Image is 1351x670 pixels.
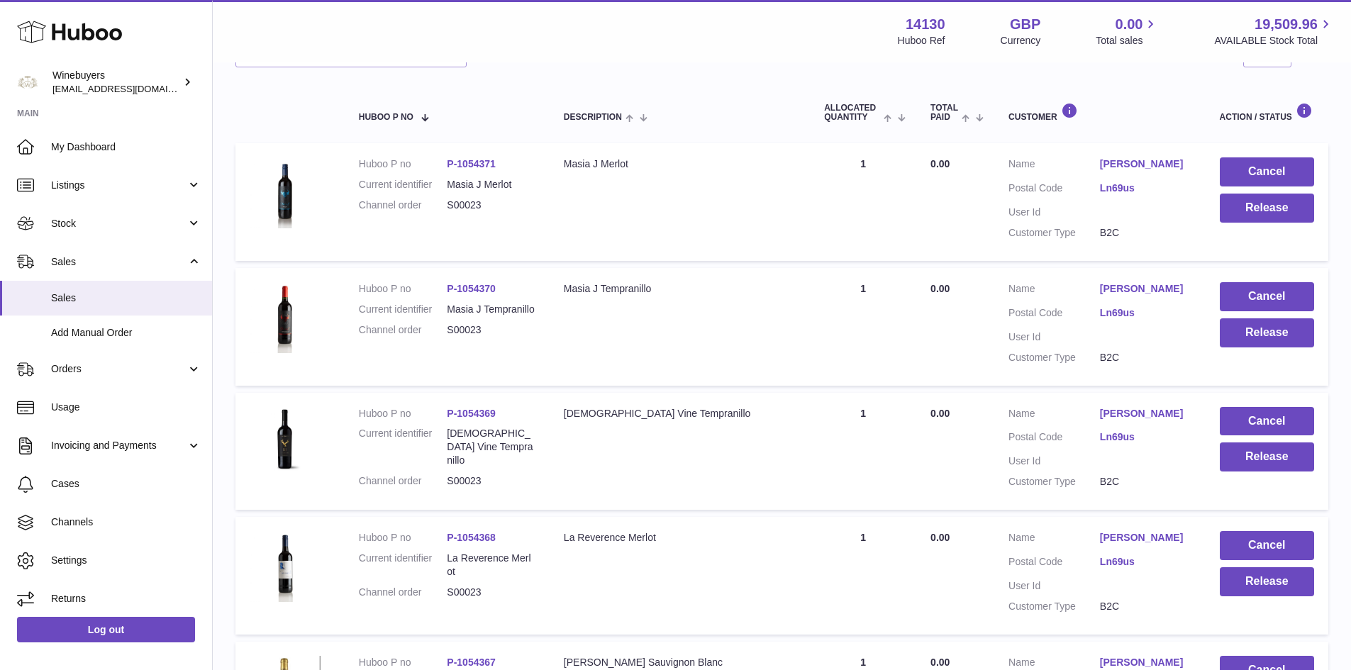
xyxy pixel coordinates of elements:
[930,158,950,169] span: 0.00
[447,283,496,294] a: P-1054370
[564,531,796,545] div: La Reverence Merlot
[1008,475,1100,488] dt: Customer Type
[564,282,796,296] div: Masia J Tempranillo
[447,427,535,467] dd: [DEMOGRAPHIC_DATA] Vine Tempranillo
[810,268,916,386] td: 1
[1255,15,1318,34] span: 19,509.96
[51,140,201,154] span: My Dashboard
[359,586,447,599] dt: Channel order
[1220,157,1314,186] button: Cancel
[898,34,945,48] div: Huboo Ref
[1100,555,1191,569] a: Ln69us
[51,401,201,414] span: Usage
[17,72,38,93] img: internalAdmin-14130@internal.huboo.com
[51,592,201,605] span: Returns
[447,532,496,543] a: P-1054368
[1100,182,1191,195] a: Ln69us
[1010,15,1040,34] strong: GBP
[1008,351,1100,364] dt: Customer Type
[51,179,187,192] span: Listings
[51,291,201,305] span: Sales
[359,552,447,579] dt: Current identifier
[447,158,496,169] a: P-1054371
[1096,34,1159,48] span: Total sales
[1008,306,1100,323] dt: Postal Code
[359,323,447,337] dt: Channel order
[564,113,622,122] span: Description
[1100,226,1191,240] dd: B2C
[51,217,187,230] span: Stock
[1008,555,1100,572] dt: Postal Code
[1008,282,1100,299] dt: Name
[447,408,496,419] a: P-1054369
[250,157,321,228] img: 1755001043.jpg
[906,15,945,34] strong: 14130
[1220,567,1314,596] button: Release
[17,617,195,642] a: Log out
[51,477,201,491] span: Cases
[1100,600,1191,613] dd: B2C
[1008,182,1100,199] dt: Postal Code
[1100,407,1191,420] a: [PERSON_NAME]
[1008,454,1100,468] dt: User Id
[51,362,187,376] span: Orders
[1100,157,1191,171] a: [PERSON_NAME]
[1001,34,1041,48] div: Currency
[51,326,201,340] span: Add Manual Order
[447,552,535,579] dd: La Reverence Merlot
[250,407,321,478] img: 1755000930.jpg
[359,474,447,488] dt: Channel order
[810,143,916,261] td: 1
[1008,531,1100,548] dt: Name
[1008,157,1100,174] dt: Name
[51,515,201,529] span: Channels
[250,531,321,602] img: 1755000865.jpg
[1008,407,1100,424] dt: Name
[930,657,950,668] span: 0.00
[51,255,187,269] span: Sales
[359,303,447,316] dt: Current identifier
[359,427,447,467] dt: Current identifier
[359,282,447,296] dt: Huboo P no
[52,69,180,96] div: Winebuyers
[1214,15,1334,48] a: 19,509.96 AVAILABLE Stock Total
[564,407,796,420] div: [DEMOGRAPHIC_DATA] Vine Tempranillo
[447,323,535,337] dd: S00023
[1100,656,1191,669] a: [PERSON_NAME]
[1100,306,1191,320] a: Ln69us
[1220,318,1314,347] button: Release
[1008,579,1100,593] dt: User Id
[1008,430,1100,447] dt: Postal Code
[1096,15,1159,48] a: 0.00 Total sales
[1220,531,1314,560] button: Cancel
[1220,194,1314,223] button: Release
[930,408,950,419] span: 0.00
[359,531,447,545] dt: Huboo P no
[250,282,321,353] img: 1755000993.jpg
[1008,103,1191,122] div: Customer
[1100,475,1191,488] dd: B2C
[1008,206,1100,219] dt: User Id
[810,517,916,635] td: 1
[51,439,187,452] span: Invoicing and Payments
[824,104,880,122] span: ALLOCATED Quantity
[1100,430,1191,444] a: Ln69us
[1220,442,1314,471] button: Release
[447,657,496,668] a: P-1054367
[359,113,413,122] span: Huboo P no
[930,283,950,294] span: 0.00
[810,393,916,510] td: 1
[52,83,209,94] span: [EMAIL_ADDRESS][DOMAIN_NAME]
[359,199,447,212] dt: Channel order
[1220,407,1314,436] button: Cancel
[930,104,958,122] span: Total paid
[1116,15,1143,34] span: 0.00
[447,178,535,191] dd: Masia J Merlot
[1220,103,1314,122] div: Action / Status
[359,178,447,191] dt: Current identifier
[1008,600,1100,613] dt: Customer Type
[359,656,447,669] dt: Huboo P no
[1100,351,1191,364] dd: B2C
[447,199,535,212] dd: S00023
[1100,282,1191,296] a: [PERSON_NAME]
